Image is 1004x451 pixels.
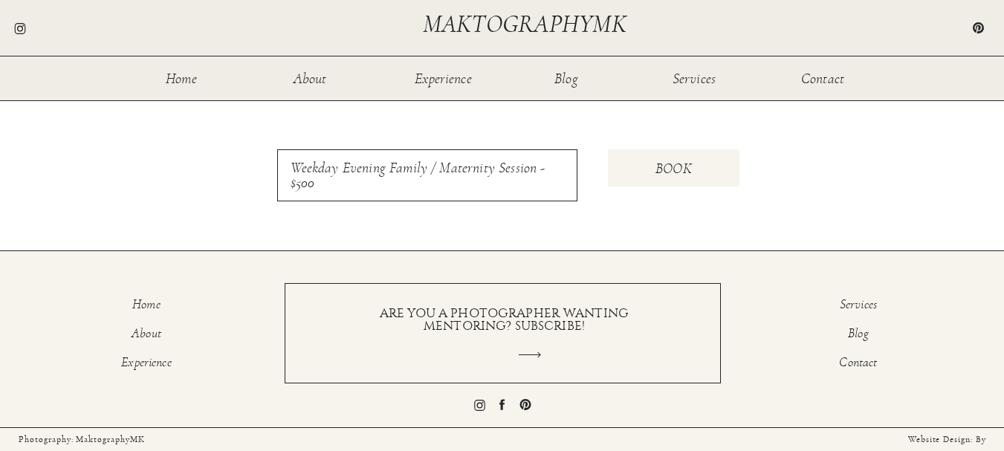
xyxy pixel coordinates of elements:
[100,356,193,374] a: Experience
[298,47,739,63] li: Session edit turnaround time is 3 to 4 weeks - I'll send a few sneak peeks as I'm working on your...
[799,71,847,84] a: Contact
[670,71,719,84] a: Services
[632,161,716,175] a: BOOK
[852,432,986,444] a: Website Design: By [PERSON_NAME]
[19,432,182,444] a: Photography: MaktographyMK
[371,307,638,319] a: ARE YOU A PHOTOGRAPHER WANTING MENTORING? SUBSCRIBE!
[100,298,193,316] a: Home
[158,71,206,84] a: Home
[812,356,905,374] a: Contact
[543,71,591,84] a: Blog
[286,71,334,84] a: About
[291,160,560,179] h3: Weekday Evening Family / Maternity Session - $500
[298,62,739,94] li: You will receive a minimum of 70 edited images available for full download high resolution on an ...
[298,15,739,47] li: $100 non-refundable non-transferable [MEDICAL_DATA] fee is required to secure booking in my offic...
[812,327,905,345] a: Blog
[414,71,473,84] a: Experience
[423,12,632,36] a: maktographymk
[812,298,905,316] a: Services
[100,327,193,345] a: About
